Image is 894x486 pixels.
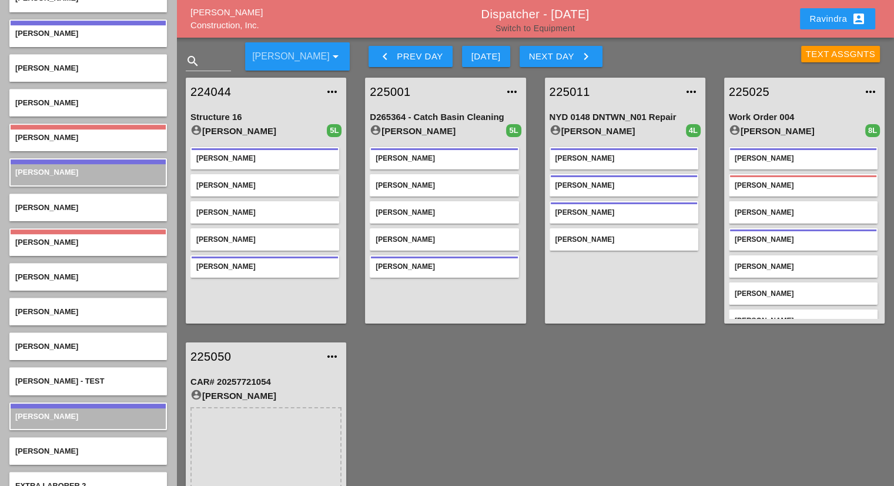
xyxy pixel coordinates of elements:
i: account_circle [550,124,561,136]
i: more_horiz [325,85,339,99]
div: D265364 - Catch Basin Cleaning [370,111,521,124]
i: account_circle [729,124,741,136]
div: Ravindra [809,12,866,26]
span: [PERSON_NAME] - TEST [15,377,104,385]
div: Next Day [529,49,593,64]
div: [PERSON_NAME] [376,234,513,245]
div: [PERSON_NAME] [190,389,341,403]
div: CAR# 20257721054 [190,375,341,389]
div: [PERSON_NAME] [555,207,692,218]
span: [PERSON_NAME] [15,133,78,142]
div: [PERSON_NAME] [196,180,333,191]
a: [PERSON_NAME] Construction, Inc. [190,7,263,31]
div: [PERSON_NAME] [555,234,692,245]
button: Text Assgnts [801,46,880,62]
div: [PERSON_NAME] [196,261,333,272]
i: arrow_drop_down [329,49,343,64]
i: keyboard_arrow_left [378,49,392,64]
div: [PERSON_NAME] [735,261,872,272]
span: [PERSON_NAME] [15,412,78,421]
span: [PERSON_NAME] [15,447,78,455]
a: Dispatcher - [DATE] [481,8,590,21]
a: 225050 [190,348,318,365]
div: Text Assgnts [806,48,876,61]
div: Prev Day [378,49,443,64]
div: [PERSON_NAME] [735,153,872,164]
a: 224044 [190,83,318,101]
i: more_horiz [863,85,878,99]
div: [PERSON_NAME] [196,153,333,164]
i: account_circle [190,389,202,401]
div: [PERSON_NAME] [555,153,692,164]
div: [PERSON_NAME] [376,261,513,272]
a: 225025 [729,83,856,101]
i: account_box [852,12,866,26]
div: 5L [506,124,521,137]
button: Ravindra [800,8,875,29]
div: [PERSON_NAME] [196,234,333,245]
button: Prev Day [369,46,452,67]
div: 4L [686,124,701,137]
span: [PERSON_NAME] [15,342,78,351]
div: [PERSON_NAME] [196,207,333,218]
div: 5L [327,124,341,137]
div: [PERSON_NAME] [370,124,506,138]
button: [DATE] [462,46,510,67]
span: [PERSON_NAME] [15,98,78,107]
div: [PERSON_NAME] [550,124,686,138]
span: [PERSON_NAME] [15,272,78,281]
div: [PERSON_NAME] [555,180,692,191]
a: 225011 [550,83,677,101]
div: [PERSON_NAME] [376,153,513,164]
i: keyboard_arrow_right [579,49,593,64]
div: [PERSON_NAME] [729,124,865,138]
span: [PERSON_NAME] [15,64,78,72]
i: more_horiz [325,349,339,364]
i: account_circle [370,124,381,136]
div: [PERSON_NAME] [735,234,872,245]
div: [PERSON_NAME] [735,207,872,218]
div: Structure 16 [190,111,341,124]
span: [PERSON_NAME] [15,168,78,177]
div: [PERSON_NAME] [190,124,327,138]
span: [PERSON_NAME] [15,203,78,212]
span: [PERSON_NAME] [15,29,78,38]
div: Work Order 004 [729,111,880,124]
div: [PERSON_NAME] [376,180,513,191]
i: more_horiz [684,85,698,99]
button: Next Day [520,46,602,67]
div: [PERSON_NAME] [735,288,872,299]
i: account_circle [190,124,202,136]
i: search [186,54,200,68]
div: 8L [865,124,880,137]
div: [PERSON_NAME] [735,180,872,191]
div: [PERSON_NAME] [735,315,872,326]
div: [PERSON_NAME] [376,207,513,218]
div: [DATE] [471,50,501,64]
span: [PERSON_NAME] [15,238,78,247]
span: [PERSON_NAME] [15,307,78,316]
a: Switch to Equipment [495,24,575,33]
div: NYD 0148 DNTWN_N01 Repair [550,111,701,124]
a: 225001 [370,83,497,101]
i: more_horiz [505,85,519,99]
